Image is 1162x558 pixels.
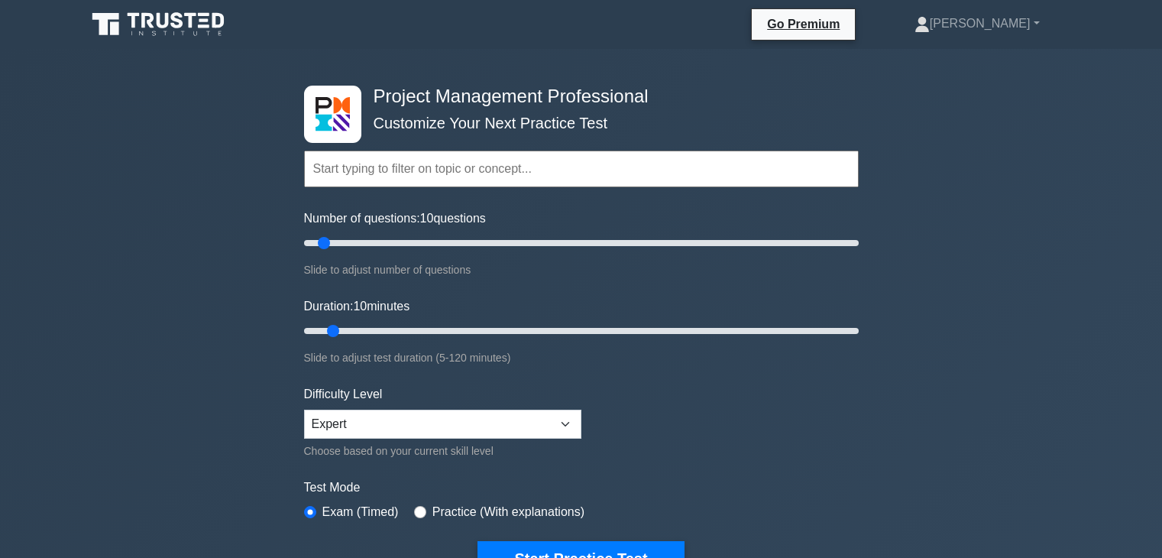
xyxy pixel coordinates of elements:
span: 10 [353,300,367,313]
div: Slide to adjust test duration (5-120 minutes) [304,349,859,367]
span: 10 [420,212,434,225]
div: Choose based on your current skill level [304,442,581,460]
label: Duration: minutes [304,297,410,316]
label: Test Mode [304,479,859,497]
label: Number of questions: questions [304,209,486,228]
h4: Project Management Professional [367,86,784,108]
input: Start typing to filter on topic or concept... [304,151,859,187]
a: Go Premium [758,15,849,34]
label: Exam (Timed) [322,503,399,521]
a: [PERSON_NAME] [878,8,1076,39]
div: Slide to adjust number of questions [304,261,859,279]
label: Difficulty Level [304,385,383,404]
label: Practice (With explanations) [432,503,584,521]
